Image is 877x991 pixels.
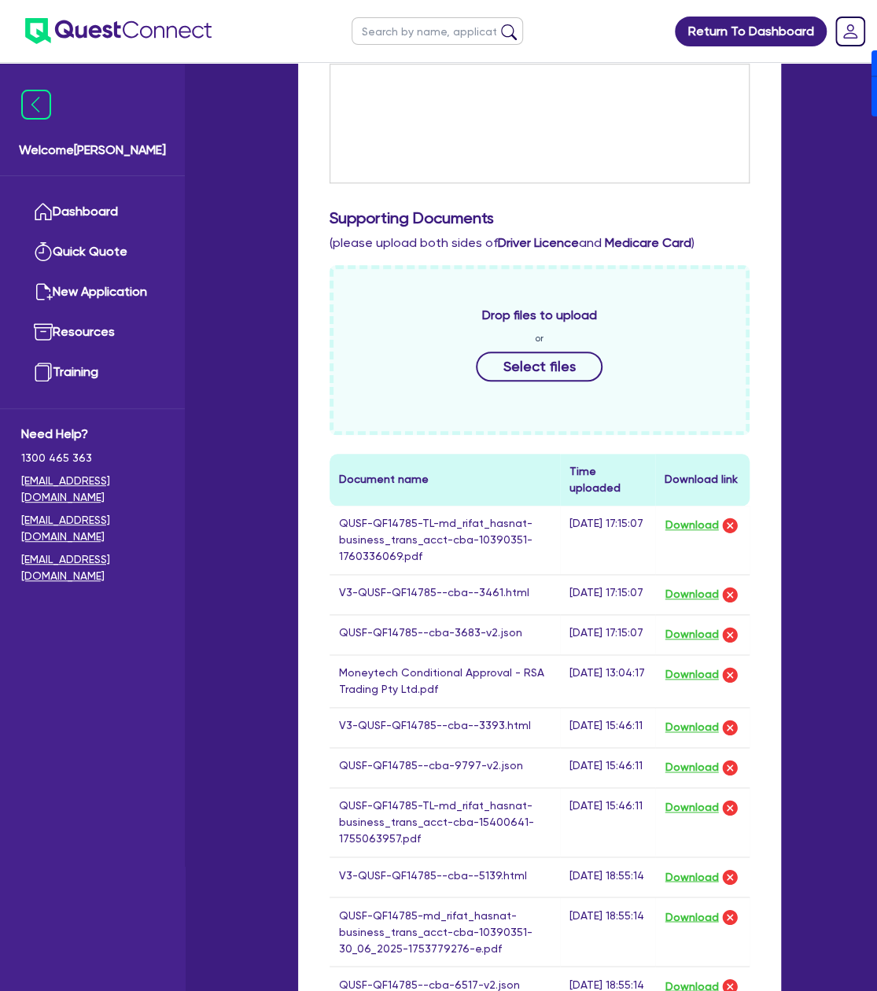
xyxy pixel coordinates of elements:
[535,331,544,345] span: or
[720,868,739,886] img: delete-icon
[720,665,739,684] img: delete-icon
[560,654,654,707] td: [DATE] 13:04:17
[720,585,739,604] img: delete-icon
[330,747,561,787] td: QUSF-QF14785--cba-9797-v2.json
[560,506,654,575] td: [DATE] 17:15:07
[655,454,750,506] th: Download link
[34,322,53,341] img: resources
[560,897,654,966] td: [DATE] 18:55:14
[720,758,739,777] img: delete-icon
[720,908,739,927] img: delete-icon
[720,798,739,817] img: delete-icon
[720,625,739,644] img: delete-icon
[21,90,51,120] img: icon-menu-close
[21,450,164,466] span: 1300 465 363
[21,352,164,392] a: Training
[665,624,720,645] button: Download
[330,614,561,654] td: QUSF-QF14785--cba-3683-v2.json
[21,312,164,352] a: Resources
[665,515,720,536] button: Download
[560,747,654,787] td: [DATE] 15:46:11
[665,717,720,738] button: Download
[34,282,53,301] img: new-application
[665,867,720,887] button: Download
[560,454,654,506] th: Time uploaded
[19,141,166,160] span: Welcome [PERSON_NAME]
[560,574,654,614] td: [DATE] 17:15:07
[665,907,720,927] button: Download
[665,665,720,685] button: Download
[605,235,691,250] b: Medicare Card
[21,473,164,506] a: [EMAIL_ADDRESS][DOMAIN_NAME]
[21,192,164,232] a: Dashboard
[482,306,597,325] span: Drop files to upload
[665,757,720,778] button: Download
[665,584,720,605] button: Download
[330,235,695,250] span: (please upload both sides of and )
[476,352,603,381] button: Select files
[498,235,579,250] b: Driver Licence
[34,363,53,381] img: training
[330,654,561,707] td: Moneytech Conditional Approval - RSA Trading Pty Ltd.pdf
[560,707,654,747] td: [DATE] 15:46:11
[21,272,164,312] a: New Application
[665,798,720,818] button: Download
[34,242,53,261] img: quick-quote
[21,232,164,272] a: Quick Quote
[330,857,561,897] td: V3-QUSF-QF14785--cba--5139.html
[830,11,871,52] a: Dropdown toggle
[560,857,654,897] td: [DATE] 18:55:14
[21,512,164,545] a: [EMAIL_ADDRESS][DOMAIN_NAME]
[21,425,164,444] span: Need Help?
[330,574,561,614] td: V3-QUSF-QF14785--cba--3461.html
[352,17,523,45] input: Search by name, application ID or mobile number...
[330,897,561,966] td: QUSF-QF14785-md_rifat_hasnat-business_trans_acct-cba-10390351-30_06_2025-1753779276-e.pdf
[675,17,827,46] a: Return To Dashboard
[330,787,561,857] td: QUSF-QF14785-TL-md_rifat_hasnat-business_trans_acct-cba-15400641-1755063957.pdf
[560,787,654,857] td: [DATE] 15:46:11
[330,506,561,575] td: QUSF-QF14785-TL-md_rifat_hasnat-business_trans_acct-cba-10390351-1760336069.pdf
[330,707,561,747] td: V3-QUSF-QF14785--cba--3393.html
[330,208,750,227] h3: Supporting Documents
[720,516,739,535] img: delete-icon
[560,614,654,654] td: [DATE] 17:15:07
[720,718,739,737] img: delete-icon
[330,454,561,506] th: Document name
[21,551,164,584] a: [EMAIL_ADDRESS][DOMAIN_NAME]
[25,18,212,44] img: quest-connect-logo-blue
